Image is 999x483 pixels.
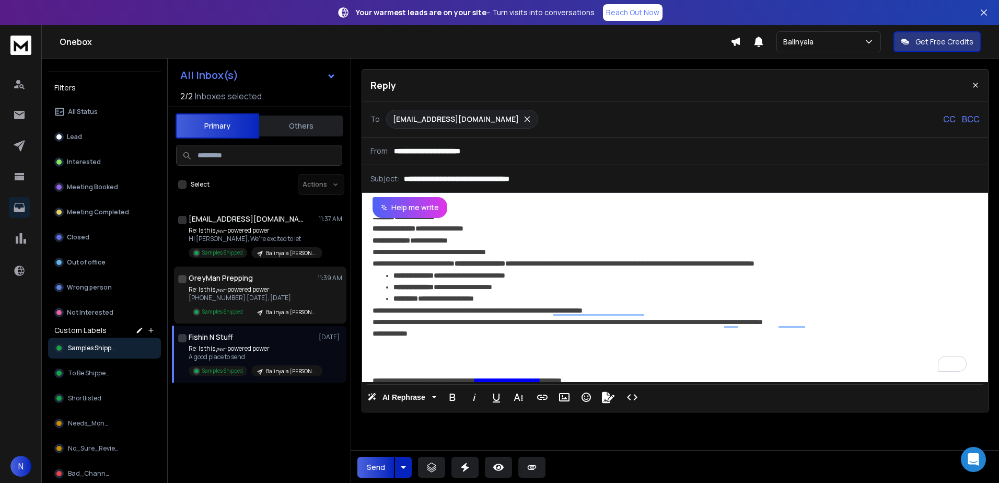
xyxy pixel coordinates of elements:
[180,70,238,80] h1: All Inbox(s)
[67,233,89,241] p: Closed
[576,387,596,408] button: Emoticons
[189,273,253,283] h1: GreyMan Prepping
[68,108,98,116] p: All Status
[319,215,342,223] p: 11:37 AM
[603,4,663,21] a: Reach Out Now
[195,90,262,102] h3: Inboxes selected
[486,387,506,408] button: Underline (Ctrl+U)
[380,393,427,402] span: AI Rephrase
[189,344,314,353] p: Re: Is this 𝑝𝑒𝑒-powered power
[318,274,342,282] p: 11:39 AM
[176,113,259,139] button: Primary
[189,226,314,235] p: Re: Is this 𝑝𝑒𝑒-powered power
[357,457,394,478] button: Send
[893,31,981,52] button: Get Free Credits
[54,325,107,336] h3: Custom Labels
[370,78,396,93] p: Reply
[373,197,447,218] button: Help me write
[189,294,314,302] p: [PHONE_NUMBER] [DATE], [DATE]
[67,258,106,267] p: Out of office
[189,353,314,361] p: A good place to send
[172,65,344,86] button: All Inbox(s)
[68,469,111,478] span: Bad_Channel
[554,387,574,408] button: Insert Image (Ctrl+P)
[180,90,193,102] span: 2 / 2
[67,308,113,317] p: Not Interested
[48,152,161,172] button: Interested
[362,218,985,382] div: To enrich screen reader interactions, please activate Accessibility in Grammarly extension settings
[370,174,400,184] p: Subject:
[464,387,484,408] button: Italic (Ctrl+I)
[943,113,956,125] p: CC
[202,367,243,375] p: Samples Shipped
[48,338,161,359] button: Samples Shipped
[189,235,314,243] p: Hi [PERSON_NAME], We’re excited to let
[189,332,233,342] h1: Fishin N Stuff
[67,133,82,141] p: Lead
[68,419,111,428] span: Needs_Money
[319,333,342,341] p: [DATE]
[370,114,382,124] p: To:
[370,146,390,156] p: From:
[266,249,316,257] p: Balinyala [PERSON_NAME]
[48,80,161,95] h3: Filters
[443,387,462,408] button: Bold (Ctrl+B)
[189,214,304,224] h1: [EMAIL_ADDRESS][DOMAIN_NAME]
[508,387,528,408] button: More Text
[266,308,316,316] p: Balinyala [PERSON_NAME]
[48,252,161,273] button: Out of office
[67,208,129,216] p: Meeting Completed
[48,302,161,323] button: Not Interested
[191,180,210,189] label: Select
[10,456,31,477] button: N
[68,369,110,377] span: To Be Shipped
[48,126,161,147] button: Lead
[48,438,161,459] button: No_Sure_Review
[259,114,343,137] button: Others
[365,387,438,408] button: AI Rephrase
[962,113,980,125] p: BCC
[67,158,101,166] p: Interested
[532,387,552,408] button: Insert Link (Ctrl+K)
[68,344,119,352] span: Samples Shipped
[915,37,973,47] p: Get Free Credits
[67,183,118,191] p: Meeting Booked
[202,308,243,316] p: Samples Shipped
[393,114,519,124] p: [EMAIL_ADDRESS][DOMAIN_NAME]
[48,227,161,248] button: Closed
[202,249,243,257] p: Samples Shipped
[356,7,486,17] strong: Your warmest leads are on your site
[68,444,119,453] span: No_Sure_Review
[356,7,595,18] p: – Turn visits into conversations
[48,363,161,384] button: To Be Shipped
[48,202,161,223] button: Meeting Completed
[67,283,112,292] p: Wrong person
[622,387,642,408] button: Code View
[10,36,31,55] img: logo
[598,387,618,408] button: Signature
[266,367,316,375] p: Balinyala [PERSON_NAME]
[48,101,161,122] button: All Status
[783,37,818,47] p: Balinyala
[48,413,161,434] button: Needs_Money
[606,7,659,18] p: Reach Out Now
[68,394,101,402] span: Shortlisted
[961,447,986,472] div: Open Intercom Messenger
[189,285,314,294] p: Re: Is this 𝑝𝑒𝑒-powered power
[48,277,161,298] button: Wrong person
[48,388,161,409] button: Shortlisted
[60,36,730,48] h1: Onebox
[48,177,161,198] button: Meeting Booked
